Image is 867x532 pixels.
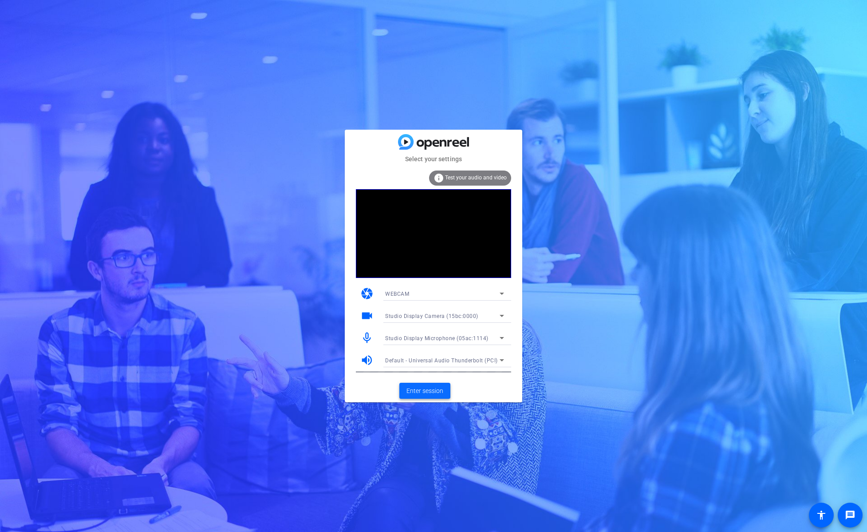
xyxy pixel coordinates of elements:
img: blue-gradient.svg [398,134,469,150]
span: Studio Display Camera (15bc:0000) [385,313,478,319]
span: Test your audio and video [445,175,507,181]
span: Studio Display Microphone (05ac:1114) [385,335,489,341]
mat-icon: mic_none [360,331,374,345]
mat-icon: accessibility [816,510,827,520]
mat-icon: videocam [360,309,374,322]
mat-icon: camera [360,287,374,300]
mat-card-subtitle: Select your settings [345,154,522,164]
mat-icon: volume_up [360,353,374,367]
span: WEBCAM [385,291,409,297]
button: Enter session [399,383,450,399]
span: Enter session [406,386,443,396]
mat-icon: info [433,173,444,183]
mat-icon: message [845,510,855,520]
span: Default - Universal Audio Thunderbolt (PCI) [385,357,498,364]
